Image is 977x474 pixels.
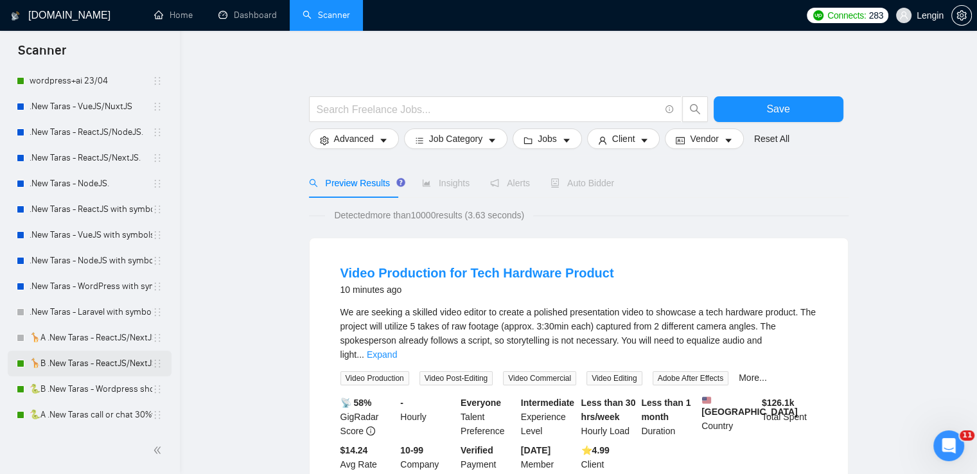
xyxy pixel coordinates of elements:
span: holder [152,358,163,369]
li: 🦒A .New Taras - ReactJS/NextJS usual 23/04 [8,325,172,351]
div: Duration [638,396,699,438]
li: .New Taras - NodeJS with symbols [8,248,172,274]
a: 🦒A .New Taras - ReactJS/NextJS usual 23/04 [30,325,152,351]
div: Experience Level [518,396,579,438]
a: 🦒B .New Taras - ReactJS/NextJS rel exp 23/04 [30,351,152,376]
span: holder [152,127,163,137]
b: 10-99 [400,445,423,455]
b: ⭐️ 4.99 [581,445,610,455]
img: logo [11,6,20,26]
li: .New Taras - VueJS with symbols [8,222,172,248]
span: 283 [868,8,883,22]
span: ... [356,349,364,360]
a: Expand [367,349,397,360]
span: Video Production [340,371,409,385]
span: holder [152,153,163,163]
li: .New Taras - ReactJS/NextJS. [8,145,172,171]
button: Save [714,96,843,122]
span: Alerts [490,178,530,188]
b: Verified [461,445,493,455]
span: bars [415,136,424,145]
span: caret-down [562,136,571,145]
img: upwork-logo.png [813,10,823,21]
a: .New Taras - ReactJS with symbols [30,197,152,222]
li: 🐍B .New Taras - Wordpress short 23/04 [8,376,172,402]
a: .New Taras - NodeJS with symbols [30,248,152,274]
span: caret-down [640,136,649,145]
span: holder [152,410,163,420]
a: wordpress+ai 23/04 [30,68,152,94]
a: homeHome [154,10,193,21]
div: Hourly [398,396,458,438]
span: Detected more than 10000 results (3.63 seconds) [325,208,533,222]
a: .New Taras - NodeJS. [30,171,152,197]
b: 📡 58% [340,398,372,408]
button: settingAdvancedcaret-down [309,128,399,149]
div: GigRadar Score [338,396,398,438]
span: Insights [422,178,470,188]
iframe: Intercom live chat [933,430,964,461]
span: Save [766,101,789,117]
img: 🇺🇸 [702,396,711,405]
button: search [682,96,708,122]
span: idcard [676,136,685,145]
input: Search Freelance Jobs... [317,101,660,118]
span: holder [152,204,163,215]
a: .New Taras - ReactJS/NextJS. [30,145,152,171]
b: $14.24 [340,445,368,455]
span: caret-down [724,136,733,145]
span: setting [320,136,329,145]
span: Auto Bidder [550,178,614,188]
span: double-left [153,444,166,457]
b: Less than 1 month [641,398,691,422]
span: We are seeking a skilled video editor to create a polished presentation video to showcase a tech ... [340,307,816,360]
span: Video Editing [586,371,642,385]
div: Talent Preference [458,396,518,438]
button: setting [951,5,972,26]
button: idcardVendorcaret-down [665,128,743,149]
span: Client [612,132,635,146]
button: barsJob Categorycaret-down [404,128,507,149]
span: holder [152,101,163,112]
span: caret-down [488,136,497,145]
li: .New Taras - Laravel with symbols [8,299,172,325]
b: $ 126.1k [762,398,795,408]
li: wordpress+ai 23/04 [8,68,172,94]
span: caret-down [379,136,388,145]
b: [DATE] [521,445,550,455]
span: Vendor [690,132,718,146]
span: info-circle [665,105,674,114]
div: Tooltip anchor [395,177,407,188]
span: holder [152,76,163,86]
span: setting [952,10,971,21]
a: .New Taras - VueJS with symbols [30,222,152,248]
span: user [899,11,908,20]
span: folder [524,136,533,145]
a: 🐍A .New Taras call or chat 30%view 0 reply 23/04 [30,402,152,428]
span: robot [550,179,559,188]
span: Video Post-Editing [419,371,493,385]
a: 🐍B .New Taras - Wordpress short 23/04 [30,376,152,402]
span: Video Commercial [503,371,576,385]
span: Connects: [827,8,866,22]
button: folderJobscaret-down [513,128,582,149]
a: dashboardDashboard [218,10,277,21]
b: [GEOGRAPHIC_DATA] [701,396,798,417]
div: Hourly Load [579,396,639,438]
div: Total Spent [759,396,820,438]
li: 🐍A .New Taras call or chat 30%view 0 reply 23/04 [8,402,172,428]
span: holder [152,384,163,394]
span: holder [152,307,163,317]
b: Intermediate [521,398,574,408]
span: area-chart [422,179,431,188]
span: user [598,136,607,145]
span: search [683,103,707,115]
span: info-circle [366,426,375,435]
b: Less than 30 hrs/week [581,398,636,422]
div: We are seeking a skilled video editor to create a polished presentation video to showcase a tech ... [340,305,817,362]
b: Everyone [461,398,501,408]
li: .New Taras - ReactJS with symbols [8,197,172,222]
span: Job Category [429,132,482,146]
span: holder [152,230,163,240]
li: .New Taras - NodeJS. [8,171,172,197]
